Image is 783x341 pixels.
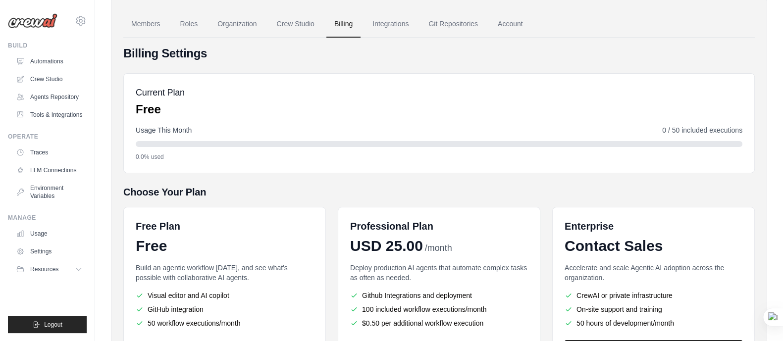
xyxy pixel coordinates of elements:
[565,237,742,255] div: Contact Sales
[12,145,87,160] a: Traces
[123,11,168,38] a: Members
[365,11,417,38] a: Integrations
[350,318,528,328] li: $0.50 per additional workflow execution
[565,318,742,328] li: 50 hours of development/month
[8,316,87,333] button: Logout
[12,89,87,105] a: Agents Repository
[8,133,87,141] div: Operate
[136,86,185,99] h5: Current Plan
[12,71,87,87] a: Crew Studio
[425,242,452,255] span: /month
[350,263,528,283] p: Deploy production AI agents that automate complex tasks as often as needed.
[136,153,164,161] span: 0.0% used
[12,180,87,204] a: Environment Variables
[136,318,313,328] li: 50 workflow executions/month
[30,265,58,273] span: Resources
[123,185,755,199] h5: Choose Your Plan
[269,11,322,38] a: Crew Studio
[565,219,742,233] h6: Enterprise
[136,237,313,255] div: Free
[565,291,742,300] li: CrewAI or private infrastructure
[8,42,87,49] div: Build
[326,11,361,38] a: Billing
[123,46,755,61] h4: Billing Settings
[350,304,528,314] li: 100 included workflow executions/month
[136,125,192,135] span: Usage This Month
[12,244,87,259] a: Settings
[44,321,62,329] span: Logout
[136,291,313,300] li: Visual editor and AI copilot
[565,263,742,283] p: Accelerate and scale Agentic AI adoption across the organization.
[12,53,87,69] a: Automations
[12,107,87,123] a: Tools & Integrations
[12,261,87,277] button: Resources
[8,13,57,28] img: Logo
[350,291,528,300] li: Github Integrations and deployment
[12,162,87,178] a: LLM Connections
[565,304,742,314] li: On-site support and training
[172,11,206,38] a: Roles
[350,219,433,233] h6: Professional Plan
[420,11,486,38] a: Git Repositories
[350,237,423,255] span: USD 25.00
[662,125,742,135] span: 0 / 50 included executions
[8,214,87,222] div: Manage
[490,11,531,38] a: Account
[209,11,264,38] a: Organization
[136,101,185,117] p: Free
[12,226,87,242] a: Usage
[733,293,783,341] iframe: Chat Widget
[136,263,313,283] p: Build an agentic workflow [DATE], and see what's possible with collaborative AI agents.
[136,304,313,314] li: GitHub integration
[136,219,180,233] h6: Free Plan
